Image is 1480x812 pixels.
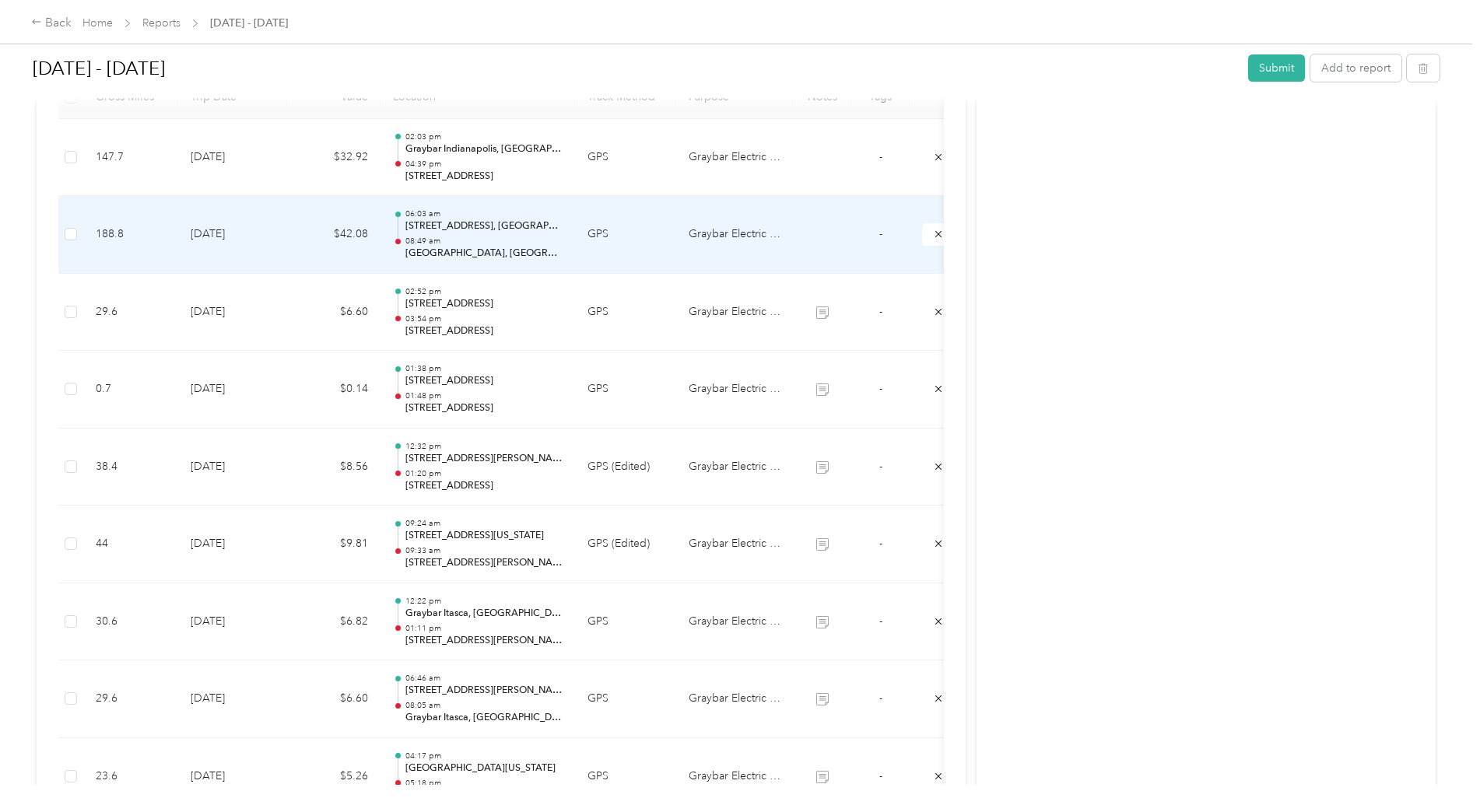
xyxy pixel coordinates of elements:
[405,401,563,415] p: [STREET_ADDRESS]
[287,583,381,661] td: $6.82
[83,119,178,197] td: 147.7
[1393,725,1480,812] iframe: Everlance-gr Chat Button Frame
[83,506,178,583] td: 44
[575,196,676,274] td: GPS
[405,297,563,311] p: [STREET_ADDRESS]
[676,351,793,429] td: Graybar Electric Company, Inc
[405,208,563,219] p: 06:03 am
[287,506,381,583] td: $9.81
[405,596,563,607] p: 12:22 pm
[575,660,676,738] td: GPS
[879,691,882,705] span: -
[676,274,793,352] td: Graybar Electric Company, Inc
[31,14,72,33] div: Back
[405,142,563,156] p: Graybar Indianapolis, [GEOGRAPHIC_DATA]
[83,429,178,506] td: 38.4
[178,506,287,583] td: [DATE]
[178,660,287,738] td: [DATE]
[405,170,563,184] p: [STREET_ADDRESS]
[879,460,882,473] span: -
[178,429,287,506] td: [DATE]
[405,374,563,388] p: [STREET_ADDRESS]
[83,351,178,429] td: 0.7
[178,119,287,197] td: [DATE]
[405,441,563,452] p: 12:32 pm
[405,556,563,570] p: [STREET_ADDRESS][PERSON_NAME]
[178,274,287,352] td: [DATE]
[178,351,287,429] td: [DATE]
[405,607,563,621] p: Graybar Itasca, [GEOGRAPHIC_DATA]
[676,196,793,274] td: Graybar Electric Company, Inc
[405,236,563,247] p: 08:49 am
[142,16,181,30] a: Reports
[405,131,563,142] p: 02:03 pm
[879,382,882,395] span: -
[210,15,288,31] span: [DATE] - [DATE]
[676,119,793,197] td: Graybar Electric Company, Inc
[879,150,882,163] span: -
[676,429,793,506] td: Graybar Electric Company, Inc
[879,537,882,550] span: -
[287,196,381,274] td: $42.08
[287,119,381,197] td: $32.92
[178,583,287,661] td: [DATE]
[405,468,563,479] p: 01:20 pm
[1248,54,1305,82] button: Submit
[33,50,1237,87] h1: Aug 1 - 31, 2025
[405,751,563,761] p: 04:17 pm
[405,778,563,789] p: 05:18 pm
[405,623,563,634] p: 01:11 pm
[405,159,563,170] p: 04:39 pm
[405,286,563,297] p: 02:52 pm
[405,673,563,684] p: 06:46 am
[405,247,563,261] p: [GEOGRAPHIC_DATA], [GEOGRAPHIC_DATA][US_STATE], [GEOGRAPHIC_DATA]
[879,614,882,628] span: -
[575,351,676,429] td: GPS
[178,196,287,274] td: [DATE]
[676,506,793,583] td: Graybar Electric Company, Inc
[83,274,178,352] td: 29.6
[287,351,381,429] td: $0.14
[1310,54,1401,82] button: Add to report
[83,583,178,661] td: 30.6
[405,529,563,543] p: [STREET_ADDRESS][US_STATE]
[405,324,563,338] p: [STREET_ADDRESS]
[405,479,563,493] p: [STREET_ADDRESS]
[405,518,563,529] p: 09:24 am
[405,390,563,401] p: 01:48 pm
[405,700,563,711] p: 08:05 am
[405,684,563,698] p: [STREET_ADDRESS][PERSON_NAME]
[405,545,563,556] p: 09:33 am
[575,506,676,583] td: GPS (Edited)
[575,119,676,197] td: GPS
[287,429,381,506] td: $8.56
[575,583,676,661] td: GPS
[405,313,563,324] p: 03:54 pm
[879,305,882,318] span: -
[405,219,563,233] p: [STREET_ADDRESS], [GEOGRAPHIC_DATA], [GEOGRAPHIC_DATA], [GEOGRAPHIC_DATA], [US_STATE][GEOGRAPHIC_...
[83,660,178,738] td: 29.6
[575,429,676,506] td: GPS (Edited)
[287,660,381,738] td: $6.60
[287,274,381,352] td: $6.60
[405,711,563,725] p: Graybar Itasca, [GEOGRAPHIC_DATA]
[405,363,563,374] p: 01:38 pm
[405,634,563,648] p: [STREET_ADDRESS][PERSON_NAME]
[405,761,563,775] p: [GEOGRAPHIC_DATA][US_STATE]
[82,16,113,30] a: Home
[575,274,676,352] td: GPS
[676,583,793,661] td: Graybar Electric Company, Inc
[83,196,178,274] td: 188.8
[879,769,882,782] span: -
[405,452,563,466] p: [STREET_ADDRESS][PERSON_NAME]
[879,227,882,240] span: -
[676,660,793,738] td: Graybar Electric Company, Inc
